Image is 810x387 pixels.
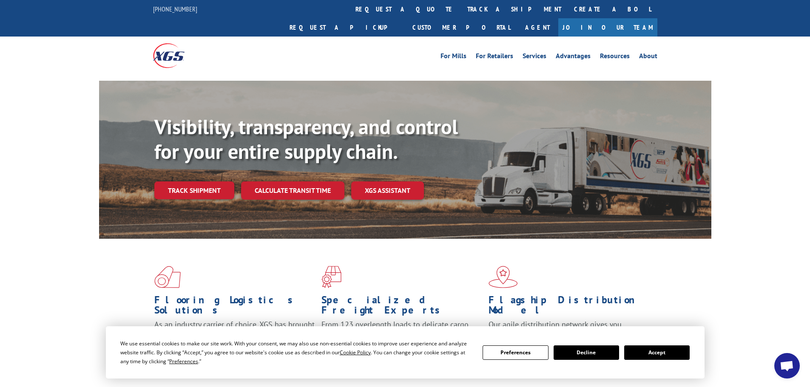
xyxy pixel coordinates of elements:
[154,319,315,350] span: As an industry carrier of choice, XGS has brought innovation and dedication to flooring logistics...
[283,18,406,37] a: Request a pickup
[523,53,546,62] a: Services
[441,53,466,62] a: For Mills
[489,319,645,339] span: Our agile distribution network gives you nationwide inventory management on demand.
[169,358,198,365] span: Preferences
[489,266,518,288] img: xgs-icon-flagship-distribution-model-red
[483,345,548,360] button: Preferences
[556,53,591,62] a: Advantages
[321,319,482,357] p: From 123 overlength loads to delicate cargo, our experienced staff knows the best way to move you...
[154,113,458,164] b: Visibility, transparency, and control for your entire supply chain.
[600,53,630,62] a: Resources
[476,53,513,62] a: For Retailers
[639,53,657,62] a: About
[406,18,517,37] a: Customer Portal
[154,181,234,199] a: Track shipment
[558,18,657,37] a: Join Our Team
[120,339,472,366] div: We use essential cookies to make our site work. With your consent, we may also use non-essential ...
[153,5,197,13] a: [PHONE_NUMBER]
[241,181,344,200] a: Calculate transit time
[517,18,558,37] a: Agent
[154,266,181,288] img: xgs-icon-total-supply-chain-intelligence-red
[554,345,619,360] button: Decline
[321,266,341,288] img: xgs-icon-focused-on-flooring-red
[351,181,424,200] a: XGS ASSISTANT
[106,326,705,379] div: Cookie Consent Prompt
[321,295,482,319] h1: Specialized Freight Experts
[624,345,690,360] button: Accept
[154,295,315,319] h1: Flooring Logistics Solutions
[774,353,800,379] a: Open chat
[489,295,649,319] h1: Flagship Distribution Model
[340,349,371,356] span: Cookie Policy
